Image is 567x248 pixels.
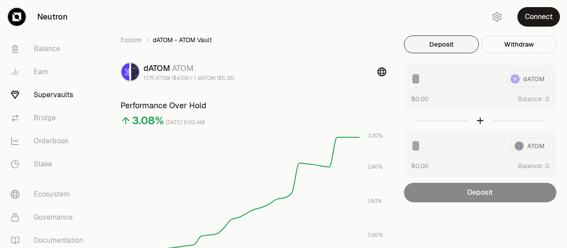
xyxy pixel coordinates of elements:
[4,183,96,206] a: Ecosystem
[153,35,212,44] span: dATOM - ATOM Vault
[4,106,96,130] a: Bridge
[120,35,141,44] a: Explore
[120,35,386,44] nav: breadcrumb
[411,161,428,170] button: $0.00
[120,99,386,112] h3: Performance Over Hold
[518,161,544,170] span: Balance:
[4,37,96,60] a: Balance
[518,94,544,103] span: Balance:
[4,83,96,106] a: Supervaults
[4,60,96,83] a: Earn
[4,130,96,153] a: Orderbook
[368,232,383,239] tspan: 0.80%
[144,75,234,82] div: 1.176 ATOM ($4.56) = 1 dATOM ($5.36)
[411,94,428,103] button: $0.00
[131,63,139,81] img: ATOM Logo
[368,132,383,139] tspan: 3.20%
[4,153,96,176] a: Stake
[482,35,556,53] button: Withdraw
[404,35,479,53] button: Deposit
[144,62,234,75] div: dATOM
[121,63,129,81] img: dATOM Logo
[4,206,96,229] a: Governance
[166,118,205,128] div: [DATE] 9:00 AM
[172,63,194,73] span: ATOM
[132,114,164,128] div: 3.08%
[368,197,382,205] tspan: 1.60%
[517,7,560,27] button: Connect
[368,163,383,170] tspan: 2.40%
